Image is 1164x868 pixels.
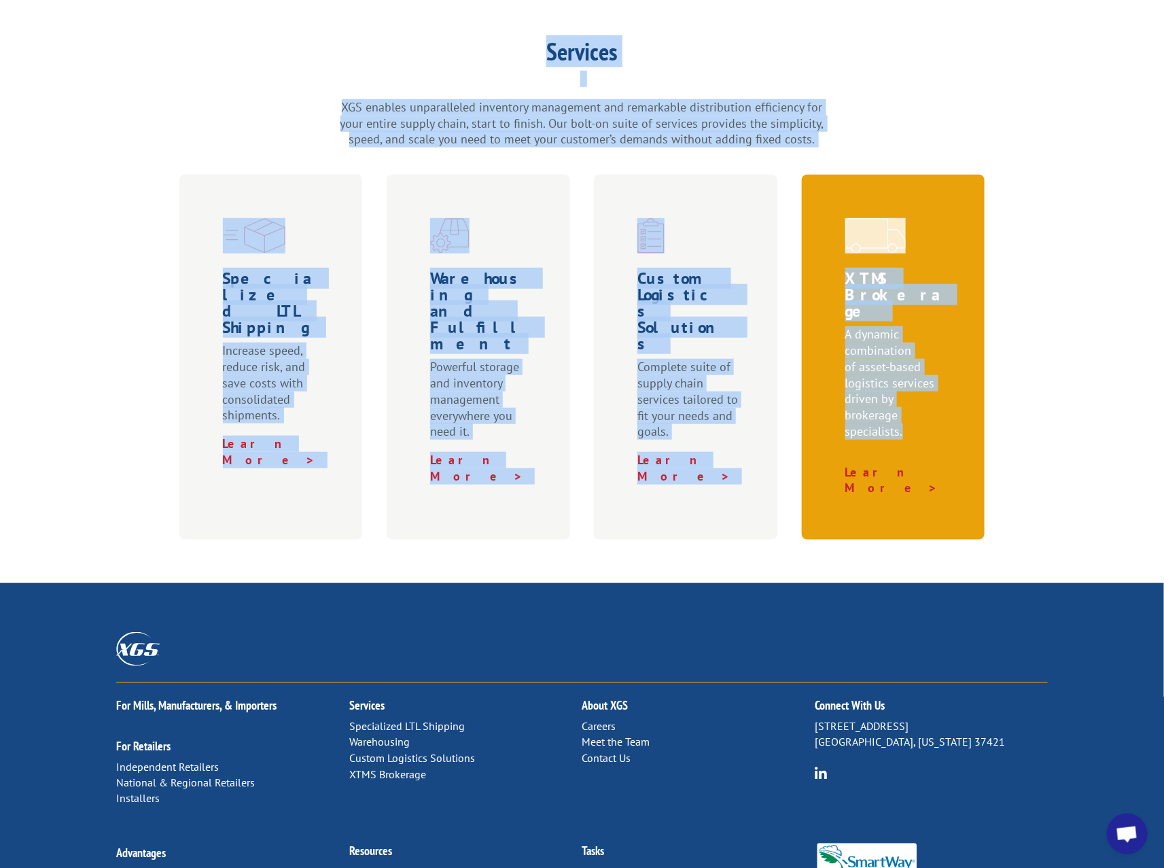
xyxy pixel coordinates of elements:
a: For Retailers [116,738,171,754]
p: XGS enables unparalleled inventory management and remarkable distribution efficiency for your ent... [338,99,827,147]
a: Learn More > [637,452,730,484]
p: [STREET_ADDRESS] [GEOGRAPHIC_DATA], [US_STATE] 37421 [815,718,1048,751]
img: xgs-icon-specialized-ltl-red [223,218,285,254]
img: xgs-icon-warehouseing-cutting-fulfillment-red [430,218,470,254]
div: Open chat [1107,814,1148,854]
a: Careers [582,719,616,733]
img: xgs-icon-custom-logistics-solutions-red [637,218,665,254]
p: Powerful storage and inventory management everywhere you need it. [430,359,532,452]
h1: Warehousing and Fulfillment [430,271,532,359]
h1: Custom Logistics Solutions [637,271,739,359]
a: Resources [349,844,392,859]
h1: Specialized LTL Shipping [223,271,325,343]
h1: Services [338,39,827,71]
p: A dynamic combination of asset-based logistics services driven by brokerage specialists. [845,326,947,452]
a: Warehousing [349,735,410,748]
a: National & Regional Retailers [116,776,255,789]
a: XTMS Brokerage [349,767,426,781]
p: Increase speed, reduce risk, and save costs with consolidated shipments. [223,343,325,436]
img: XGS_Logos_ALL_2024_All_White [116,632,160,665]
a: For Mills, Manufacturers, & Importers [116,697,277,713]
h2: Connect With Us [815,699,1048,718]
a: Learn More > [845,464,938,496]
a: Advantages [116,846,166,861]
img: xgs-icon-transportation-forms-red [845,218,906,254]
a: Meet the Team [582,735,650,748]
a: Learn More > [430,452,523,484]
img: group-6 [815,767,828,780]
a: Specialized LTL Shipping [349,719,465,733]
a: Services [349,697,385,713]
a: Independent Retailers [116,760,219,774]
h1: XTMS Brokerage [845,271,947,326]
h2: Tasks [582,846,815,865]
a: Installers [116,792,160,805]
a: Custom Logistics Solutions [349,751,475,765]
a: Learn More > [223,436,316,468]
p: Complete suite of supply chain services tailored to fit your needs and goals. [637,359,739,452]
a: About XGS [582,697,628,713]
a: Contact Us [582,751,631,765]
